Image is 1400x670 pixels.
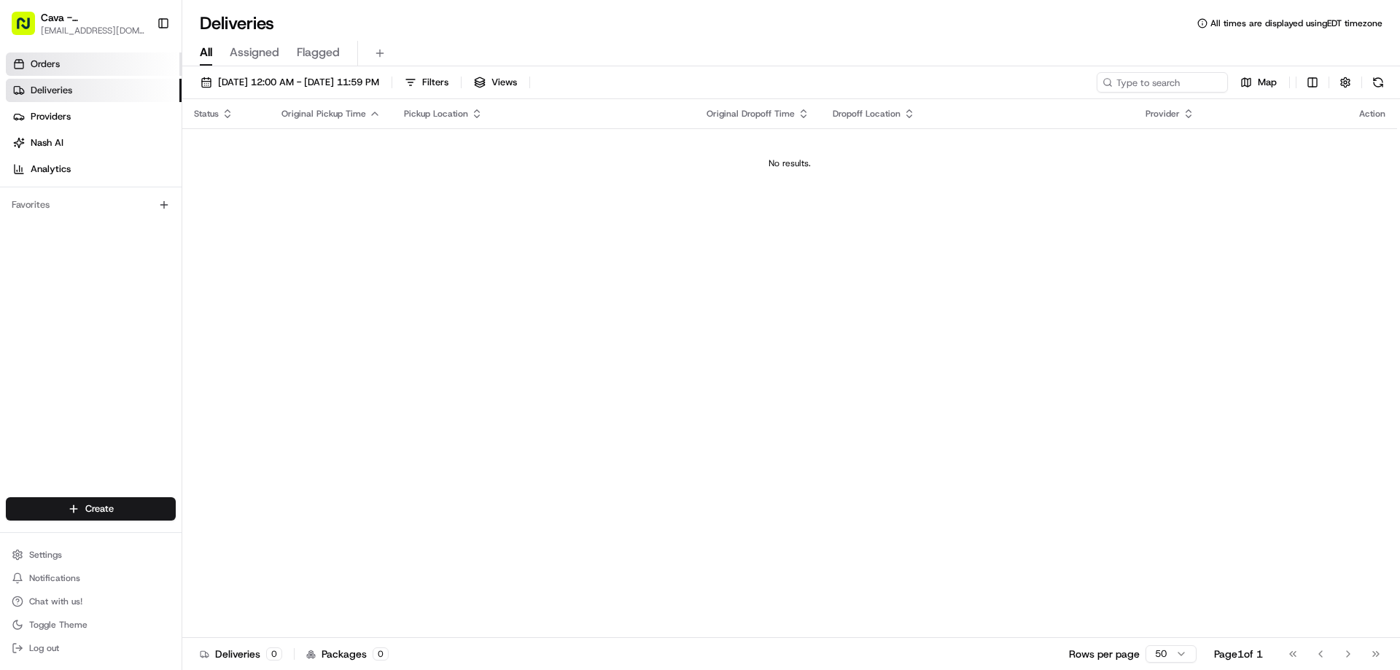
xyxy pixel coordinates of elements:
[31,139,57,165] img: 8571987876998_91fb9ceb93ad5c398215_72.jpg
[491,76,517,89] span: Views
[281,108,366,120] span: Original Pickup Time
[6,638,176,658] button: Log out
[45,265,118,277] span: [PERSON_NAME]
[31,163,71,176] span: Analytics
[129,265,159,277] span: [DATE]
[707,108,795,120] span: Original Dropoff Time
[29,619,87,631] span: Toggle Theme
[1359,108,1385,120] div: Action
[194,108,219,120] span: Status
[1210,17,1382,29] span: All times are displayed using EDT timezone
[31,84,72,97] span: Deliveries
[15,252,38,275] img: Grace Nketiah
[373,647,389,661] div: 0
[117,320,240,346] a: 💻API Documentation
[15,212,38,241] img: Wisdom Oko
[29,266,41,278] img: 1736555255976-a54dd68f-1ca7-489b-9aae-adbdc363a1c4
[41,10,145,25] button: Cava - [GEOGRAPHIC_DATA]
[1258,76,1277,89] span: Map
[230,44,279,61] span: Assigned
[145,362,176,373] span: Pylon
[6,131,182,155] a: Nash AI
[6,545,176,565] button: Settings
[306,647,389,661] div: Packages
[29,227,41,238] img: 1736555255976-a54dd68f-1ca7-489b-9aae-adbdc363a1c4
[66,154,201,165] div: We're available if you need us!
[29,326,112,340] span: Knowledge Base
[41,25,145,36] button: [EMAIL_ADDRESS][DOMAIN_NAME]
[248,144,265,161] button: Start new chat
[226,187,265,204] button: See all
[467,72,524,93] button: Views
[218,76,379,89] span: [DATE] 12:00 AM - [DATE] 11:59 PM
[85,502,114,515] span: Create
[166,226,196,238] span: [DATE]
[297,44,340,61] span: Flagged
[31,58,60,71] span: Orders
[1097,72,1228,93] input: Type to search
[29,549,62,561] span: Settings
[6,52,182,76] a: Orders
[15,139,41,165] img: 1736555255976-a54dd68f-1ca7-489b-9aae-adbdc363a1c4
[38,94,241,109] input: Clear
[121,265,126,277] span: •
[404,108,468,120] span: Pickup Location
[398,72,455,93] button: Filters
[1234,72,1283,93] button: Map
[158,226,163,238] span: •
[103,361,176,373] a: Powered byPylon
[188,157,1391,169] div: No results.
[6,79,182,102] a: Deliveries
[200,44,212,61] span: All
[6,591,176,612] button: Chat with us!
[200,12,274,35] h1: Deliveries
[200,647,282,661] div: Deliveries
[66,139,239,154] div: Start new chat
[1146,108,1180,120] span: Provider
[6,193,176,217] div: Favorites
[29,642,59,654] span: Log out
[45,226,155,238] span: Wisdom [PERSON_NAME]
[6,497,176,521] button: Create
[6,6,151,41] button: Cava - [GEOGRAPHIC_DATA][EMAIL_ADDRESS][DOMAIN_NAME]
[29,572,80,584] span: Notifications
[6,157,182,181] a: Analytics
[15,58,265,82] p: Welcome 👋
[422,76,448,89] span: Filters
[9,320,117,346] a: 📗Knowledge Base
[194,72,386,93] button: [DATE] 12:00 AM - [DATE] 11:59 PM
[15,15,44,44] img: Nash
[31,136,63,149] span: Nash AI
[123,327,135,339] div: 💻
[6,615,176,635] button: Toggle Theme
[833,108,901,120] span: Dropoff Location
[31,110,71,123] span: Providers
[1214,647,1263,661] div: Page 1 of 1
[138,326,234,340] span: API Documentation
[6,105,182,128] a: Providers
[15,190,93,201] div: Past conversations
[6,568,176,588] button: Notifications
[1069,647,1140,661] p: Rows per page
[29,596,82,607] span: Chat with us!
[15,327,26,339] div: 📗
[266,647,282,661] div: 0
[1368,72,1388,93] button: Refresh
